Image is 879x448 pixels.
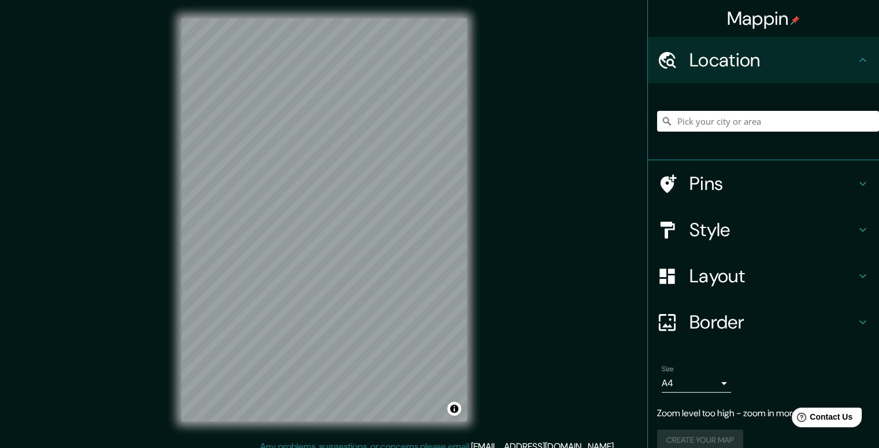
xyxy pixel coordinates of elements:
[657,406,870,420] p: Zoom level too high - zoom in more
[689,48,856,72] h4: Location
[662,364,674,374] label: Size
[776,403,866,435] iframe: Help widget launcher
[689,172,856,195] h4: Pins
[689,311,856,334] h4: Border
[689,264,856,288] h4: Layout
[689,218,856,241] h4: Style
[648,253,879,299] div: Layout
[648,160,879,207] div: Pins
[727,7,800,30] h4: Mappin
[648,37,879,83] div: Location
[657,111,879,132] input: Pick your city or area
[662,374,731,393] div: A4
[648,207,879,253] div: Style
[447,402,461,416] button: Toggle attribution
[648,299,879,345] div: Border
[181,18,467,421] canvas: Map
[791,16,800,25] img: pin-icon.png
